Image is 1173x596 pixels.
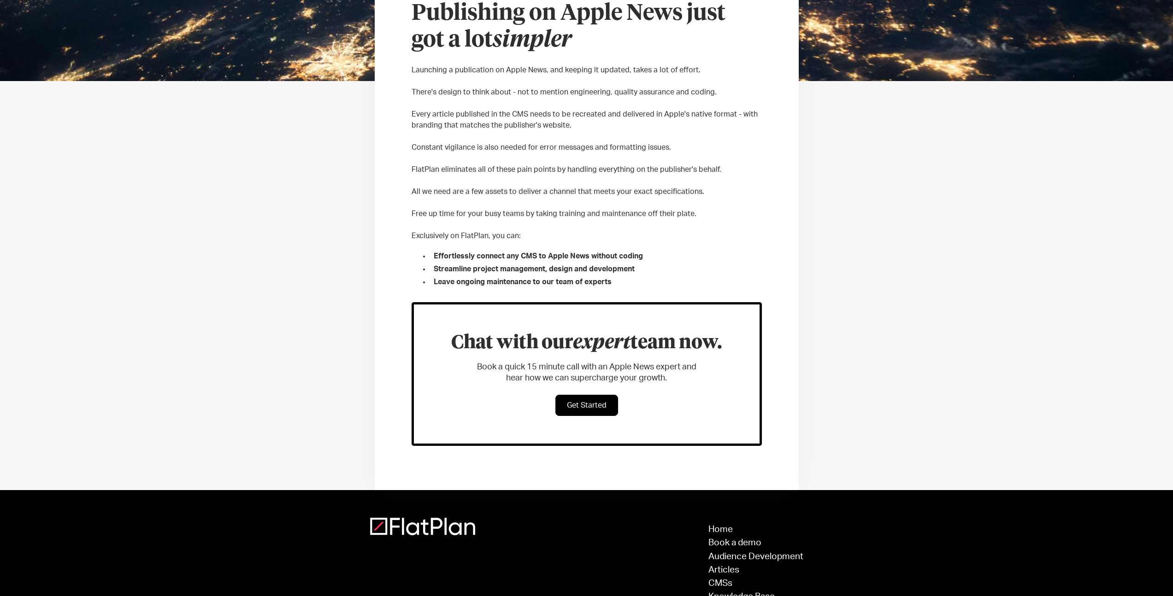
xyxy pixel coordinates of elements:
[412,131,762,142] p: ‍
[708,566,803,574] a: Articles
[412,76,762,87] p: ‍
[412,164,762,175] p: FlatPlan eliminates all of these pain points by handling everything on the publisher's behalf.
[708,579,803,588] a: CMSs
[412,153,762,164] p: ‍
[412,219,762,230] p: ‍
[412,142,762,153] p: Constant vigilance is also needed for error messages and formatting issues.
[430,263,762,275] li: Streamline project management, design and development
[412,197,762,208] p: ‍
[471,362,703,384] p: Book a quick 15 minute call with an Apple News expert and hear how we can supercharge your growth.
[555,395,618,416] a: Get Started
[430,251,762,262] li: Effortlessly connect any CMS to Apple News without coding
[412,53,762,64] p: ‍
[412,208,762,219] p: Free up time for your busy teams by taking training and maintenance off their plate.
[708,525,803,534] a: Home
[573,334,631,352] em: expert
[430,276,762,287] li: Leave ongoing maintenance to our team of experts
[412,230,762,241] p: Exclusively on FlatPlan, you can:
[412,109,762,131] p: Every article published in the CMS needs to be recreated and delivered in Apple's native format -...
[412,175,762,186] p: ‍
[442,332,732,354] h3: Chat with our team now.
[493,29,572,51] em: simpler
[412,64,762,76] p: Launching a publication on Apple News, and keeping it updated, takes a lot of effort.
[412,0,762,53] h2: Publishing on Apple News just got a lot
[412,87,762,98] p: There's design to think about - not to mention engineering, quality assurance and coding.
[412,186,762,197] p: All we need are a few assets to deliver a channel that meets your exact specifications.
[708,538,803,547] a: Book a demo
[708,552,803,561] a: Audience Development
[412,98,762,109] p: ‍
